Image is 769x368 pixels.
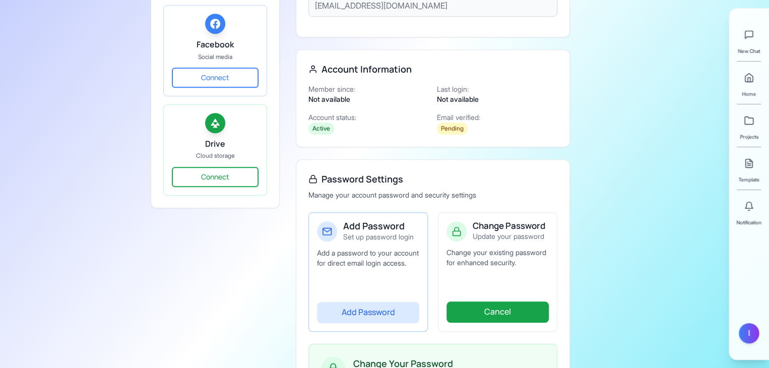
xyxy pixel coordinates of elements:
[738,47,760,55] span: New Chat
[308,172,557,186] h2: Password Settings
[308,113,356,121] span: Account status:
[437,94,557,104] div: Not available
[308,94,429,104] div: Not available
[172,167,259,187] button: Connect
[740,133,758,141] span: Projects
[437,113,480,121] span: Email verified:
[437,122,468,135] span: Pending
[308,122,334,135] span: Active
[437,85,469,93] span: Last login:
[446,248,549,268] p: Change your existing password for enhanced security.
[742,90,756,98] span: Home
[196,151,235,161] p: Cloud storage
[317,302,419,323] button: Add Password
[317,248,419,268] p: Add a password to your account for direct email login access.
[343,221,414,232] h5: Add Password
[197,40,234,49] h5: Facebook
[172,68,259,88] button: Connect
[738,175,759,183] span: Template
[739,323,759,343] button: I
[736,218,761,226] span: Notification
[205,139,225,149] h5: Drive
[473,221,545,231] h5: Change Password
[473,231,545,241] p: Update your password
[308,190,557,200] p: Manage your account password and security settings
[308,85,355,93] span: Member since:
[198,52,232,62] p: Social media
[308,62,557,76] h2: Account Information
[446,301,549,323] button: Cancel
[343,232,414,242] p: Set up password login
